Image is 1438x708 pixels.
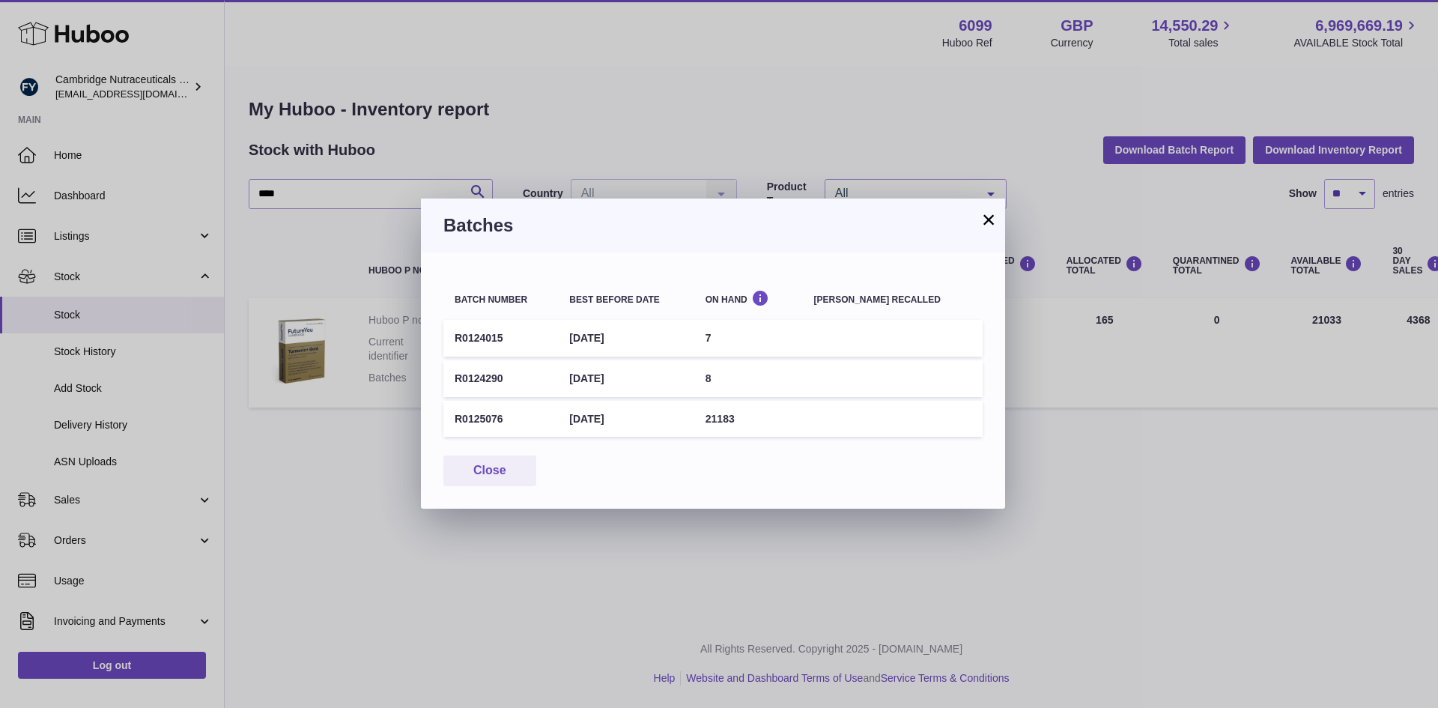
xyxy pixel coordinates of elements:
td: 8 [694,360,803,397]
td: [DATE] [558,320,694,357]
td: [DATE] [558,360,694,397]
td: R0124015 [443,320,558,357]
td: R0124290 [443,360,558,397]
div: Best before date [569,295,682,305]
div: Batch number [455,295,547,305]
div: On Hand [706,290,792,304]
td: [DATE] [558,401,694,438]
td: 21183 [694,401,803,438]
td: R0125076 [443,401,558,438]
button: × [980,211,998,229]
h3: Batches [443,214,983,237]
td: 7 [694,320,803,357]
div: [PERSON_NAME] recalled [814,295,971,305]
button: Close [443,456,536,486]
